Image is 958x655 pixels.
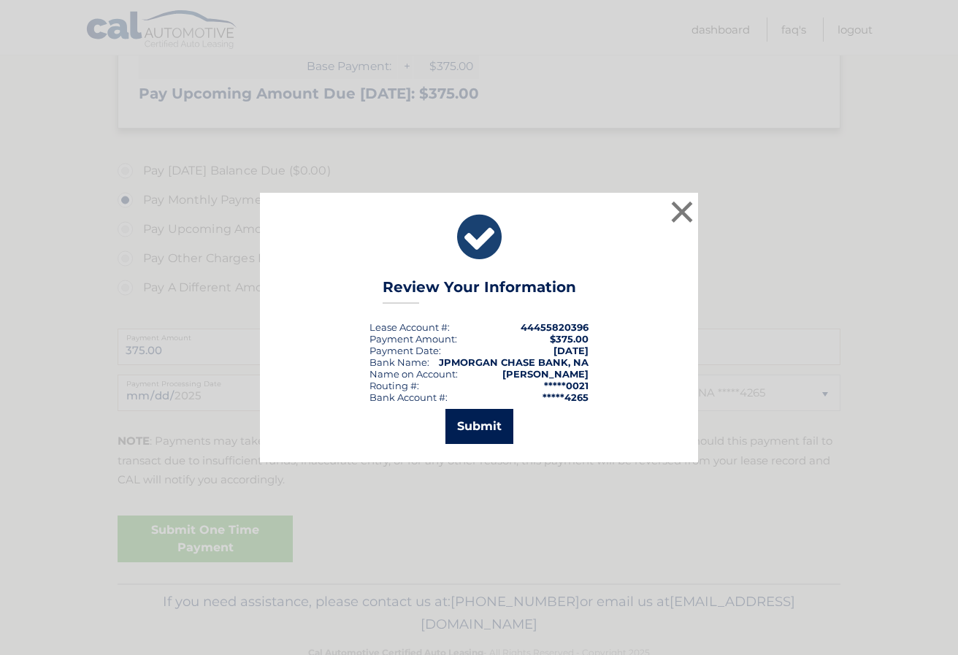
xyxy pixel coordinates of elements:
div: Name on Account: [369,368,458,380]
span: $375.00 [550,333,589,345]
strong: [PERSON_NAME] [502,368,589,380]
div: Routing #: [369,380,419,391]
span: [DATE] [553,345,589,356]
button: Submit [445,409,513,444]
div: Payment Amount: [369,333,457,345]
h3: Review Your Information [383,278,576,304]
div: Bank Name: [369,356,429,368]
span: Payment Date [369,345,439,356]
strong: JPMORGAN CHASE BANK, NA [439,356,589,368]
button: × [667,197,697,226]
div: : [369,345,441,356]
div: Bank Account #: [369,391,448,403]
div: Lease Account #: [369,321,450,333]
strong: 44455820396 [521,321,589,333]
